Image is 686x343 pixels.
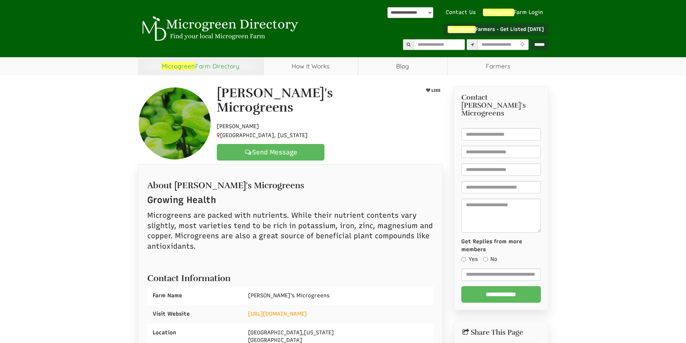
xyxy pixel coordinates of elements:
span: LIKE [430,88,440,93]
label: Yes [461,256,478,263]
em: Microgreen [448,26,475,33]
img: Contact Mary's Microgreens [139,87,211,159]
strong: Growing Health [147,194,216,205]
div: Powered by [387,7,433,18]
div: Visit Website [147,305,243,323]
label: No [483,256,497,263]
select: Language Translate Widget [387,7,433,18]
a: MicrogreenFarm Login [483,9,547,16]
span: [PERSON_NAME] [217,123,259,130]
a: [URL][DOMAIN_NAME] [248,311,307,317]
em: Microgreen [483,9,514,16]
a: MicrogreenFarmers - Get Listed [DATE] [443,23,548,36]
h3: Contact [461,94,541,117]
h2: Share This Page [461,329,541,337]
div: Location [147,324,243,342]
label: Get Replies from more members [461,238,541,253]
span: Farmers [448,57,548,75]
h2: Contact Information [147,270,434,283]
span: [GEOGRAPHIC_DATA] [248,329,302,336]
a: MicrogreenFarm Directory [138,57,264,75]
h2: About [PERSON_NAME]'s Microgreens [147,177,434,190]
img: Microgreen Directory [138,16,300,41]
em: Microgreen [161,62,195,70]
span: [US_STATE] [304,329,334,336]
input: No [483,257,488,262]
a: Contact Us [442,9,479,16]
span: [PERSON_NAME]'s Microgreens [248,292,329,299]
div: Farm Name [147,286,243,305]
button: LIKE [423,86,443,95]
span: [GEOGRAPHIC_DATA], [US_STATE] [217,132,308,139]
h1: [PERSON_NAME]'s Microgreens [217,86,409,114]
input: Yes [461,257,466,262]
i: Use Current Location [519,42,526,47]
a: How It Works [264,57,358,75]
ul: Profile Tabs [138,164,443,164]
span: Microgreens are packed with nutrients. While their nutrient contents vary slightly, most varietie... [147,211,433,251]
a: Send Message [217,144,324,161]
span: [PERSON_NAME]'s Microgreens [461,101,541,117]
a: Blog [358,57,448,75]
